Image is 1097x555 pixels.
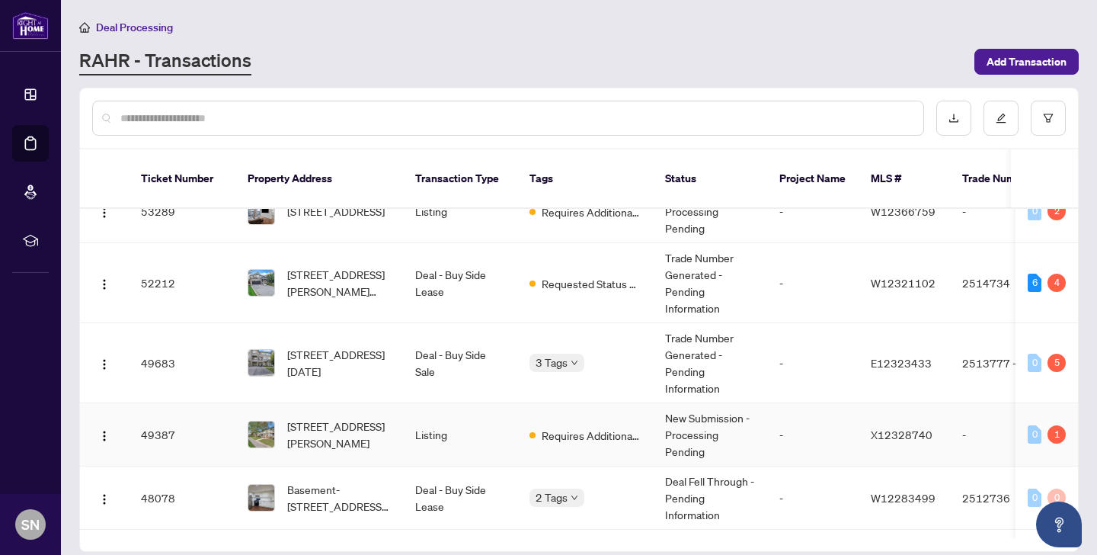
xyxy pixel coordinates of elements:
button: Logo [92,422,117,447]
td: 48078 [129,467,235,530]
button: Open asap [1036,502,1082,547]
div: 6 [1028,274,1041,292]
td: Deal Fell Through - Pending Information [653,467,767,530]
img: Logo [98,493,110,505]
td: Trade Number Generated - Pending Information [653,243,767,323]
div: 0 [1047,489,1066,507]
span: edit [996,113,1006,124]
button: Logo [92,199,117,223]
button: Logo [92,271,117,295]
div: 5 [1047,354,1066,372]
th: Transaction Type [403,149,517,209]
span: 2 Tags [536,489,568,506]
img: Logo [98,278,110,290]
span: X12328740 [871,428,932,441]
span: Requires Additional Docs [542,427,641,444]
span: home [79,22,90,33]
span: [STREET_ADDRESS][PERSON_NAME][PERSON_NAME] [287,266,391,300]
img: logo [12,11,49,40]
th: Status [653,149,767,209]
td: - [767,243,859,323]
button: edit [983,101,1019,136]
td: 52212 [129,243,235,323]
th: Trade Number [950,149,1057,209]
img: Logo [98,430,110,442]
td: Deal - Buy Side Sale [403,323,517,403]
th: Property Address [235,149,403,209]
span: W12283499 [871,491,935,505]
img: thumbnail-img [248,422,274,448]
span: down [571,359,578,367]
td: 2512736 [950,467,1057,530]
td: - [767,180,859,243]
td: Listing [403,180,517,243]
span: W12366759 [871,204,935,218]
a: RAHR - Transactions [79,48,251,75]
td: 2514734 [950,243,1057,323]
img: Logo [98,207,110,219]
td: - [767,467,859,530]
span: Requires Additional Docs [542,204,641,220]
span: Deal Processing [96,21,173,34]
td: - [950,403,1057,467]
span: download [948,113,959,124]
td: Deal - Buy Side Lease [403,467,517,530]
th: Project Name [767,149,859,209]
span: [STREET_ADDRESS][PERSON_NAME] [287,418,391,451]
td: Deal - Buy Side Lease [403,243,517,323]
span: Requested Status of Commission [542,275,641,292]
div: 0 [1028,489,1041,507]
td: 49683 [129,323,235,403]
span: Add Transaction [987,50,1067,74]
td: 2513777 - FT [950,323,1057,403]
button: filter [1031,101,1066,136]
button: Logo [92,486,117,510]
td: 53289 [129,180,235,243]
div: 0 [1028,425,1041,444]
td: New Submission - Processing Pending [653,180,767,243]
span: W12321102 [871,276,935,290]
span: E12323433 [871,356,932,370]
span: Basement-[STREET_ADDRESS][PERSON_NAME][PERSON_NAME] [287,481,391,515]
img: thumbnail-img [248,198,274,224]
th: Tags [517,149,653,209]
th: MLS # [859,149,950,209]
td: - [767,323,859,403]
img: thumbnail-img [248,485,274,511]
span: [STREET_ADDRESS] [287,203,385,220]
td: Listing [403,403,517,467]
td: - [767,403,859,467]
span: SN [21,514,40,535]
img: thumbnail-img [248,350,274,376]
span: filter [1043,113,1054,124]
div: 0 [1028,354,1041,372]
td: - [950,180,1057,243]
td: New Submission - Processing Pending [653,403,767,467]
button: Logo [92,351,117,375]
button: Add Transaction [974,49,1079,75]
span: down [571,494,578,502]
td: Trade Number Generated - Pending Information [653,323,767,403]
th: Ticket Number [129,149,235,209]
img: Logo [98,358,110,371]
div: 2 [1047,202,1066,220]
button: download [936,101,971,136]
div: 1 [1047,425,1066,444]
span: 3 Tags [536,354,568,371]
div: 4 [1047,274,1066,292]
div: 0 [1028,202,1041,220]
img: thumbnail-img [248,270,274,296]
td: 49387 [129,403,235,467]
span: [STREET_ADDRESS][DATE] [287,346,391,380]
